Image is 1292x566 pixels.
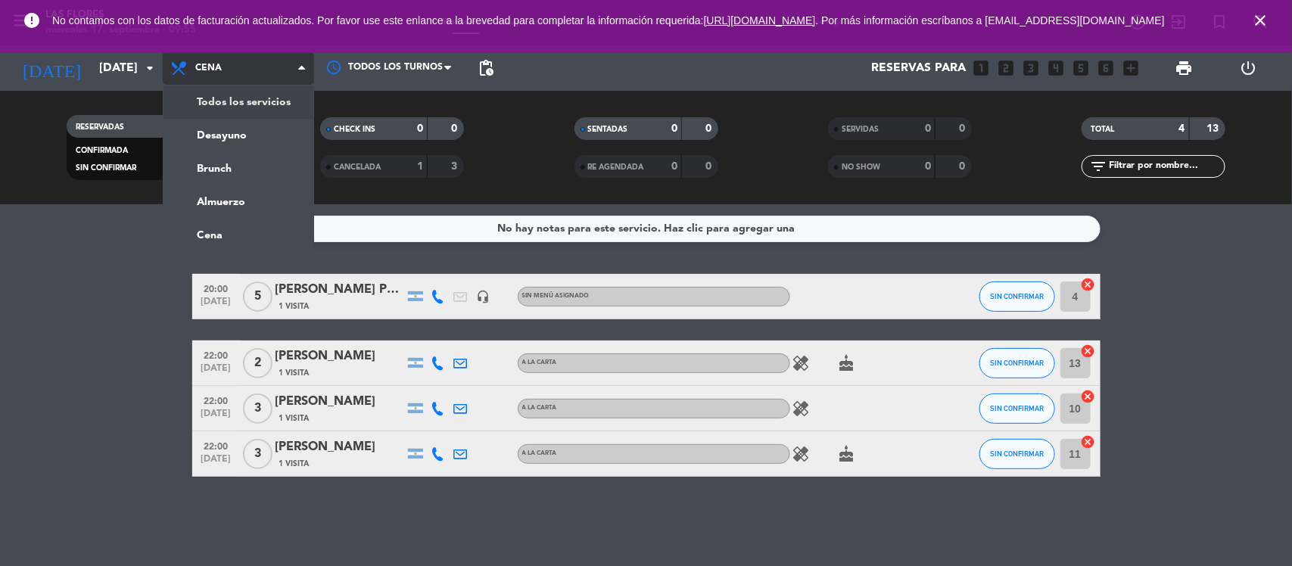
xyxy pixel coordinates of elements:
[959,161,968,172] strong: 0
[76,123,124,131] span: RESERVADAS
[1091,126,1114,133] span: TOTAL
[198,279,235,297] span: 20:00
[792,354,811,372] i: healing
[704,14,816,26] a: [URL][DOMAIN_NAME]
[334,163,381,171] span: CANCELADA
[243,393,272,424] span: 3
[979,439,1055,469] button: SIN CONFIRMAR
[842,126,879,133] span: SERVIDAS
[163,152,313,185] a: Brunch
[243,348,272,378] span: 2
[163,185,313,219] a: Almuerzo
[52,14,1165,26] span: No contamos con los datos de facturación actualizados. Por favor use este enlance a la brevedad p...
[243,439,272,469] span: 3
[990,449,1044,458] span: SIN CONFIRMAR
[1072,58,1091,78] i: looks_5
[925,161,931,172] strong: 0
[279,412,310,424] span: 1 Visita
[276,437,404,457] div: [PERSON_NAME]
[979,281,1055,312] button: SIN CONFIRMAR
[1175,59,1193,77] span: print
[477,290,490,303] i: headset_mic
[838,354,856,372] i: cake
[972,58,992,78] i: looks_one
[705,161,714,172] strong: 0
[276,347,404,366] div: [PERSON_NAME]
[1081,277,1096,292] i: cancel
[1251,11,1269,30] i: close
[279,300,310,313] span: 1 Visita
[705,123,714,134] strong: 0
[925,123,931,134] strong: 0
[452,161,461,172] strong: 3
[198,437,235,454] span: 22:00
[195,63,222,73] span: Cena
[334,126,375,133] span: CHECK INS
[76,147,128,154] span: CONFIRMADA
[997,58,1016,78] i: looks_two
[1097,58,1116,78] i: looks_6
[522,405,557,411] span: A LA CARTA
[243,281,272,312] span: 5
[198,454,235,471] span: [DATE]
[1089,157,1107,176] i: filter_list
[11,51,92,85] i: [DATE]
[792,445,811,463] i: healing
[1107,158,1225,175] input: Filtrar por nombre...
[1081,389,1096,404] i: cancel
[872,61,967,76] span: Reservas para
[452,123,461,134] strong: 0
[1047,58,1066,78] i: looks_4
[522,450,557,456] span: A LA CARTA
[198,409,235,426] span: [DATE]
[816,14,1165,26] a: . Por más información escríbanos a [EMAIL_ADDRESS][DOMAIN_NAME]
[1081,344,1096,359] i: cancel
[990,359,1044,367] span: SIN CONFIRMAR
[522,359,557,365] span: A LA CARTA
[163,119,313,152] a: Desayuno
[198,363,235,381] span: [DATE]
[671,161,677,172] strong: 0
[1081,434,1096,449] i: cancel
[588,126,628,133] span: SENTADAS
[838,445,856,463] i: cake
[1239,59,1257,77] i: power_settings_new
[279,367,310,379] span: 1 Visita
[198,391,235,409] span: 22:00
[1207,123,1222,134] strong: 13
[1122,58,1141,78] i: add_box
[276,280,404,300] div: [PERSON_NAME] Prensa Equipo Majo Loss
[141,59,159,77] i: arrow_drop_down
[1022,58,1041,78] i: looks_3
[522,293,590,299] span: Sin menú asignado
[990,404,1044,412] span: SIN CONFIRMAR
[163,219,313,252] a: Cena
[477,59,495,77] span: pending_actions
[1216,45,1281,91] div: LOG OUT
[497,220,795,238] div: No hay notas para este servicio. Haz clic para agregar una
[417,161,423,172] strong: 1
[842,163,880,171] span: NO SHOW
[417,123,423,134] strong: 0
[979,348,1055,378] button: SIN CONFIRMAR
[198,346,235,363] span: 22:00
[23,11,41,30] i: error
[198,297,235,314] span: [DATE]
[792,400,811,418] i: healing
[279,458,310,470] span: 1 Visita
[671,123,677,134] strong: 0
[979,393,1055,424] button: SIN CONFIRMAR
[959,123,968,134] strong: 0
[990,292,1044,300] span: SIN CONFIRMAR
[276,392,404,412] div: [PERSON_NAME]
[588,163,644,171] span: RE AGENDADA
[76,164,136,172] span: SIN CONFIRMAR
[163,86,313,119] a: Todos los servicios
[1179,123,1185,134] strong: 4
